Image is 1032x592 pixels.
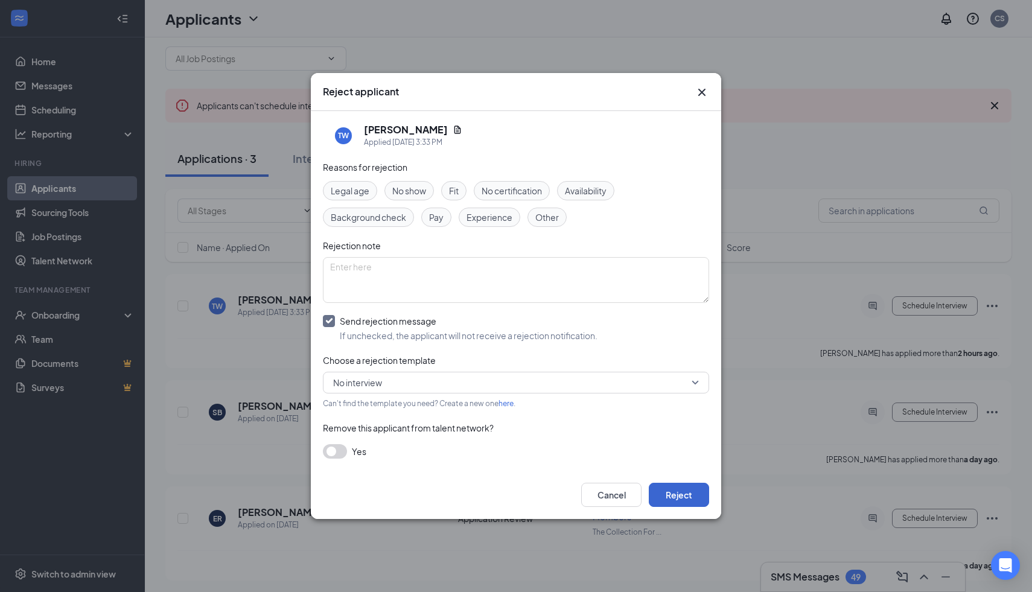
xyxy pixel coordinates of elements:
[453,125,462,135] svg: Document
[392,184,426,197] span: No show
[449,184,459,197] span: Fit
[695,85,709,100] button: Close
[323,355,436,366] span: Choose a rejection template
[498,399,514,408] a: here
[364,136,462,148] div: Applied [DATE] 3:33 PM
[991,551,1020,580] div: Open Intercom Messenger
[323,399,515,408] span: Can't find the template you need? Create a new one .
[565,184,607,197] span: Availability
[581,483,642,507] button: Cancel
[323,85,399,98] h3: Reject applicant
[429,211,444,224] span: Pay
[467,211,512,224] span: Experience
[338,130,349,141] div: TW
[352,444,366,459] span: Yes
[482,184,542,197] span: No certification
[364,123,448,136] h5: [PERSON_NAME]
[333,374,382,392] span: No interview
[323,422,494,433] span: Remove this applicant from talent network?
[331,184,369,197] span: Legal age
[649,483,709,507] button: Reject
[323,240,381,251] span: Rejection note
[323,162,407,173] span: Reasons for rejection
[695,85,709,100] svg: Cross
[535,211,559,224] span: Other
[331,211,406,224] span: Background check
